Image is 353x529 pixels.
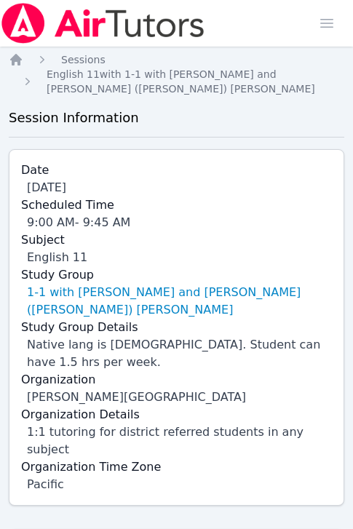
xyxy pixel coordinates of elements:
h3: Session Information [9,108,344,128]
span: English 11 with 1-1 with [PERSON_NAME] and [PERSON_NAME] ([PERSON_NAME]) [PERSON_NAME] [47,68,315,95]
label: Study Group [21,266,332,284]
div: Native lang is [DEMOGRAPHIC_DATA]. Student can have 1.5 hrs per week. [27,336,332,371]
label: Study Group Details [21,319,332,336]
div: 1:1 tutoring for district referred students in any subject [27,423,332,458]
label: Scheduled Time [21,196,332,214]
a: English 11with 1-1 with [PERSON_NAME] and [PERSON_NAME] ([PERSON_NAME]) [PERSON_NAME] [47,67,344,96]
div: Pacific [27,476,332,493]
label: Date [21,162,332,179]
nav: Breadcrumb [9,52,344,96]
div: [PERSON_NAME][GEOGRAPHIC_DATA] [27,389,332,406]
a: Sessions [61,52,106,67]
span: Sessions [61,54,106,65]
a: 1-1 with [PERSON_NAME] and [PERSON_NAME] ([PERSON_NAME]) [PERSON_NAME] [27,284,332,319]
div: 9:00 AM - 9:45 AM [27,214,332,231]
label: Organization Time Zone [21,458,332,476]
div: English 11 [27,249,332,266]
div: [DATE] [27,179,332,196]
label: Organization [21,371,332,389]
label: Subject [21,231,332,249]
label: Organization Details [21,406,332,423]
